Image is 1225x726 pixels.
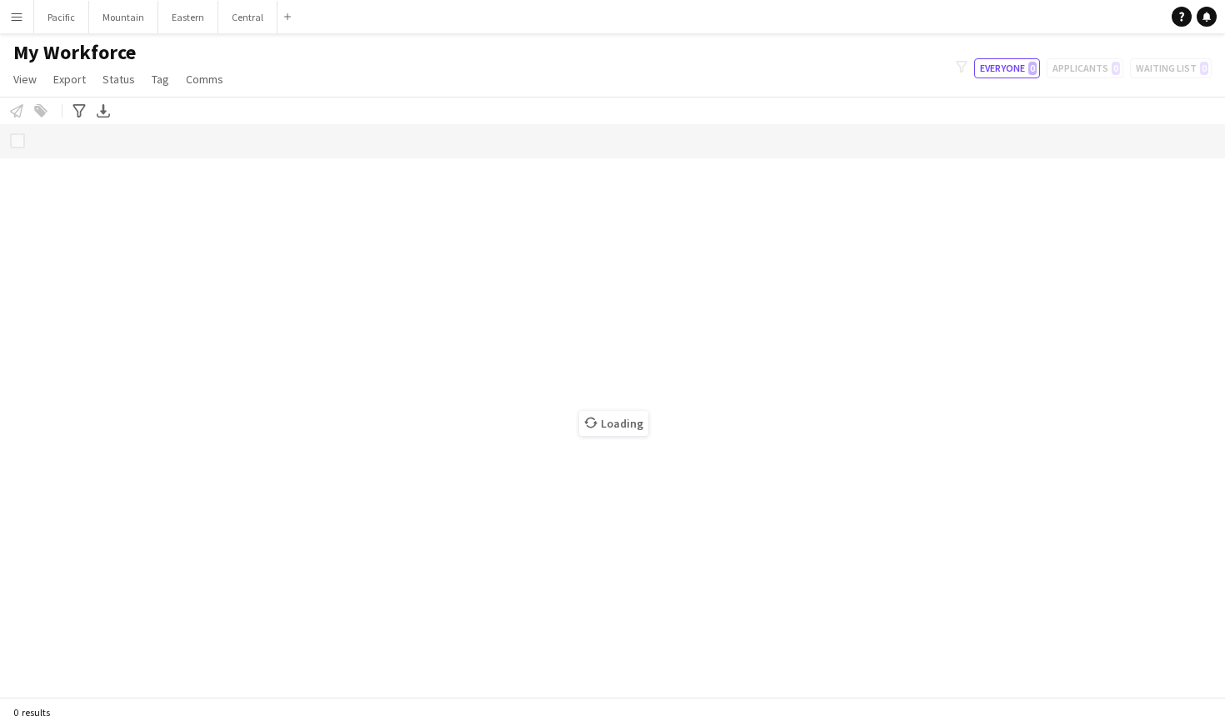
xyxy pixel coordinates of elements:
[152,72,169,87] span: Tag
[13,72,37,87] span: View
[89,1,158,33] button: Mountain
[218,1,277,33] button: Central
[13,40,136,65] span: My Workforce
[145,68,176,90] a: Tag
[186,72,223,87] span: Comms
[96,68,142,90] a: Status
[93,101,113,121] app-action-btn: Export XLSX
[102,72,135,87] span: Status
[158,1,218,33] button: Eastern
[974,58,1040,78] button: Everyone0
[34,1,89,33] button: Pacific
[1028,62,1037,75] span: 0
[69,101,89,121] app-action-btn: Advanced filters
[579,411,648,436] span: Loading
[47,68,92,90] a: Export
[179,68,230,90] a: Comms
[53,72,86,87] span: Export
[7,68,43,90] a: View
